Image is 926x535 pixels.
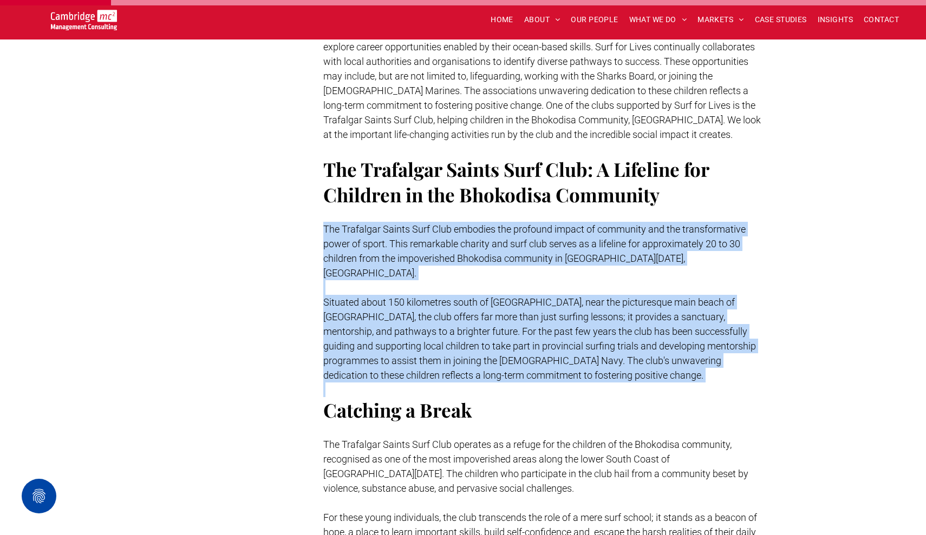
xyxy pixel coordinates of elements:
[51,11,118,23] a: Your Business Transformed | Cambridge Management Consulting
[51,10,118,30] img: Go to Homepage
[812,11,858,28] a: INSIGHTS
[519,11,566,28] a: ABOUT
[692,11,749,28] a: MARKETS
[323,397,472,422] span: Catching a Break
[565,11,623,28] a: OUR PEOPLE
[858,11,904,28] a: CONTACT
[323,12,761,140] span: The mission of Surf for Lives is to provide these children with a safe and nurturing environment ...
[624,11,693,28] a: WHAT WE DO
[323,296,756,381] span: Situated about 150 kilometres south of [GEOGRAPHIC_DATA], near the picturesque main beach of [GEO...
[323,223,746,279] span: The Trafalgar Saints Surf Club embodies the profound impact of community and the transformative p...
[749,11,812,28] a: CASE STUDIES
[323,439,748,494] span: The Trafalgar Saints Surf Club operates as a refuge for the children of the Bhokodisa community, ...
[485,11,519,28] a: HOME
[323,156,709,207] span: The Trafalgar Saints Surf Club: A Lifeline for Children in the Bhokodisa Community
